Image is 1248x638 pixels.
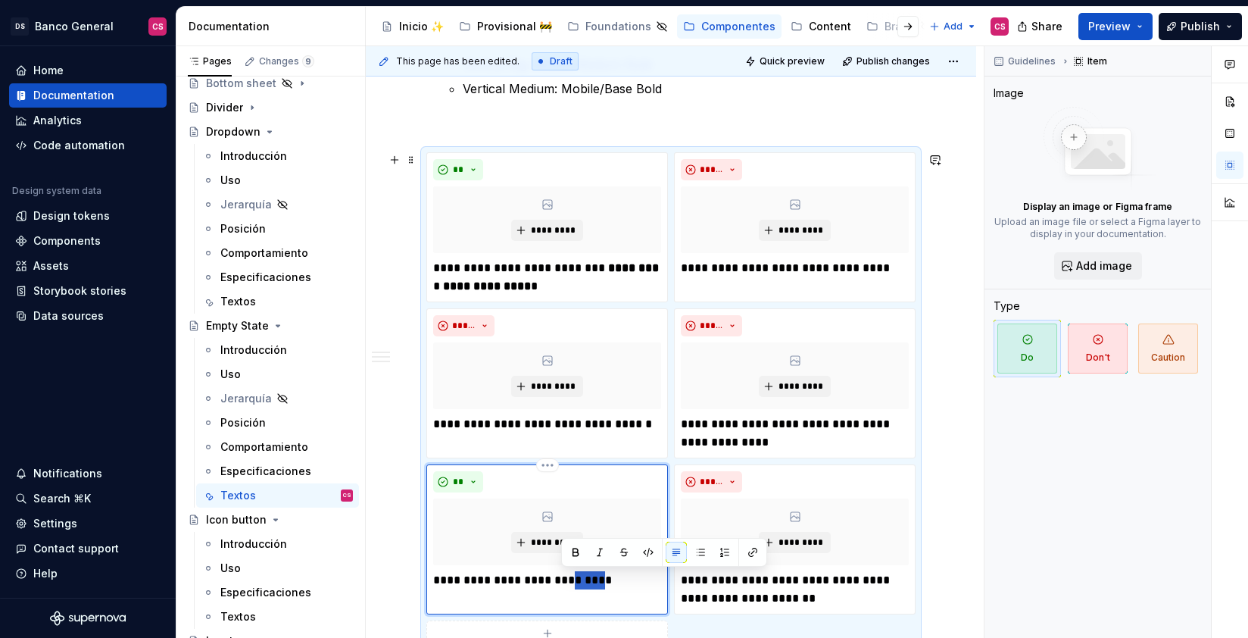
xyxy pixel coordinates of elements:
[220,464,311,479] div: Especificaciones
[994,216,1202,240] p: Upload an image file or select a Figma layer to display in your documentation.
[9,536,167,561] button: Contact support
[9,461,167,486] button: Notifications
[33,63,64,78] div: Home
[152,20,164,33] div: CS
[182,95,359,120] a: Divider
[856,55,930,67] span: Publish changes
[9,486,167,511] button: Search ⌘K
[33,233,101,249] div: Components
[9,108,167,133] a: Analytics
[220,342,287,358] div: Introducción
[33,541,119,556] div: Contact support
[33,466,102,481] div: Notifications
[220,221,266,236] div: Posición
[33,138,125,153] div: Code automation
[206,512,267,527] div: Icon button
[343,488,351,503] div: CS
[188,55,232,67] div: Pages
[994,299,1020,314] div: Type
[220,149,287,164] div: Introducción
[206,76,276,91] div: Bottom sheet
[182,314,359,338] a: Empty State
[196,192,359,217] a: Jerarquía
[189,19,359,34] div: Documentation
[1159,13,1242,40] button: Publish
[760,55,825,67] span: Quick preview
[182,71,359,95] a: Bottom sheet
[838,51,937,72] button: Publish changes
[477,19,552,34] div: Provisional 🚧
[925,16,981,37] button: Add
[9,58,167,83] a: Home
[33,491,91,506] div: Search ⌘K
[220,561,241,576] div: Uso
[33,113,82,128] div: Analytics
[196,386,359,411] a: Jerarquía
[220,197,272,212] div: Jerarquía
[196,459,359,483] a: Especificaciones
[9,229,167,253] a: Components
[9,254,167,278] a: Assets
[206,124,261,139] div: Dropdown
[220,439,308,455] div: Comportamiento
[1023,201,1172,213] p: Display an image or Figma frame
[994,20,1006,33] div: CS
[9,133,167,158] a: Code automation
[35,19,114,34] div: Banco General
[375,14,450,39] a: Inicio ✨
[33,88,114,103] div: Documentation
[9,279,167,303] a: Storybook stories
[196,580,359,605] a: Especificaciones
[375,11,922,42] div: Page tree
[196,362,359,386] a: Uso
[220,391,272,406] div: Jerarquía
[196,144,359,168] a: Introducción
[9,561,167,586] button: Help
[206,100,243,115] div: Divider
[453,14,558,39] a: Provisional 🚧
[196,265,359,289] a: Especificaciones
[3,10,173,42] button: DSBanco GeneralCS
[33,283,126,299] div: Storybook stories
[11,17,29,36] div: DS
[1031,19,1062,34] span: Share
[196,483,359,508] a: TextosCS
[206,318,269,333] div: Empty State
[220,246,308,261] div: Comportamiento
[1068,324,1128,374] span: Don't
[182,120,359,144] a: Dropdown
[1138,324,1198,374] span: Caution
[1054,252,1142,280] button: Add image
[259,55,314,67] div: Changes
[1181,19,1220,34] span: Publish
[50,611,126,626] svg: Supernova Logo
[196,168,359,192] a: Uso
[1134,320,1202,377] button: Caution
[12,185,101,197] div: Design system data
[33,208,110,224] div: Design tokens
[196,217,359,241] a: Posición
[220,609,256,624] div: Textos
[997,324,1057,374] span: Do
[33,516,77,531] div: Settings
[33,258,69,274] div: Assets
[196,289,359,314] a: Textos
[302,55,314,67] span: 9
[196,411,359,435] a: Posición
[220,536,287,552] div: Introducción
[860,14,938,39] a: Brand
[182,508,359,532] a: Icon button
[1008,55,1056,67] span: Guidelines
[220,270,311,285] div: Especificaciones
[399,19,444,34] div: Inicio ✨
[196,605,359,629] a: Textos
[701,19,775,34] div: Componentes
[396,55,519,67] span: This page has been edited.
[220,173,241,188] div: Uso
[550,55,573,67] span: Draft
[585,19,651,34] div: Foundations
[9,204,167,228] a: Design tokens
[994,320,1061,377] button: Do
[220,488,256,503] div: Textos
